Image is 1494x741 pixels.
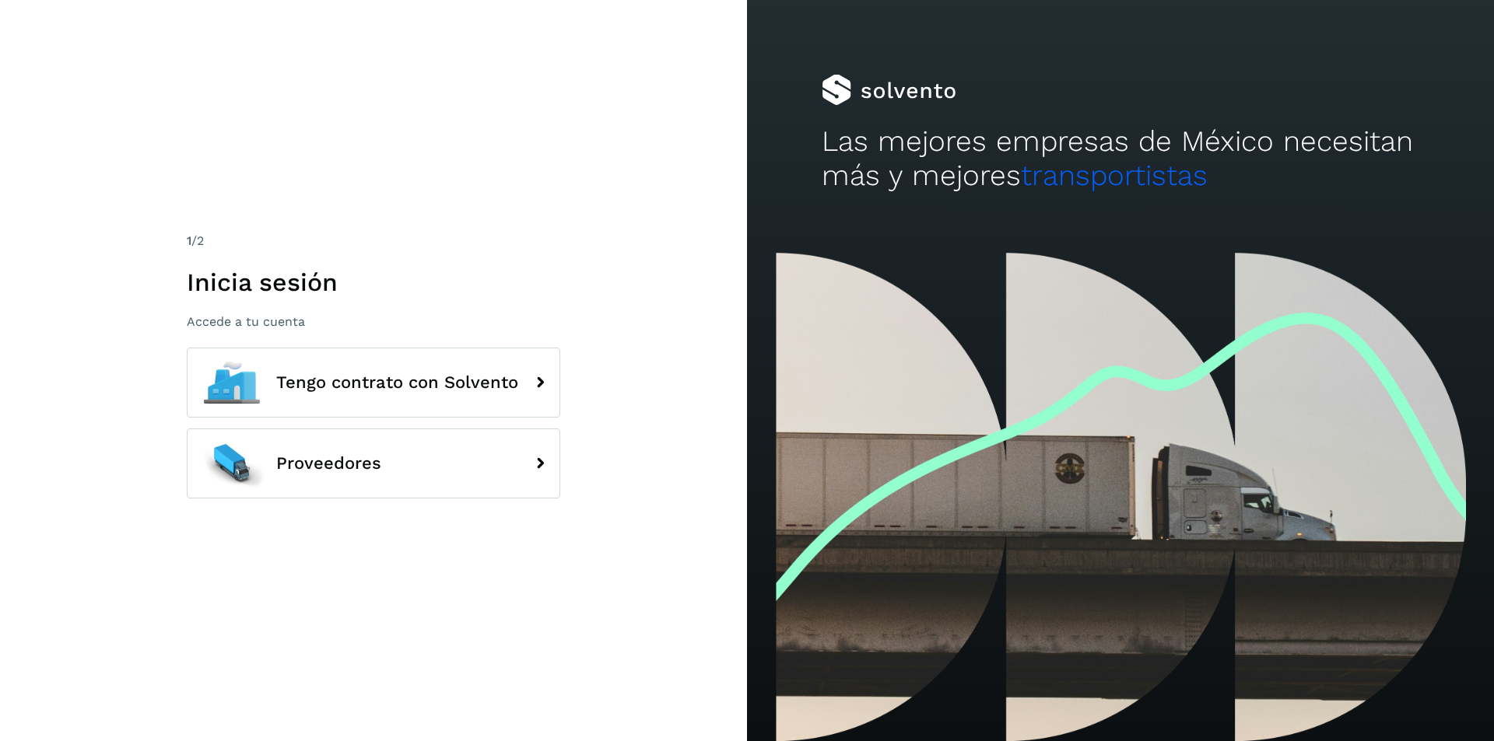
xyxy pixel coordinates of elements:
p: Accede a tu cuenta [187,314,560,329]
button: Tengo contrato con Solvento [187,348,560,418]
h1: Inicia sesión [187,267,560,297]
h2: Las mejores empresas de México necesitan más y mejores [822,124,1419,194]
button: Proveedores [187,428,560,498]
div: /2 [187,232,560,250]
span: transportistas [1021,159,1208,192]
span: Proveedores [276,454,381,473]
span: Tengo contrato con Solvento [276,373,518,392]
span: 1 [187,233,191,248]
